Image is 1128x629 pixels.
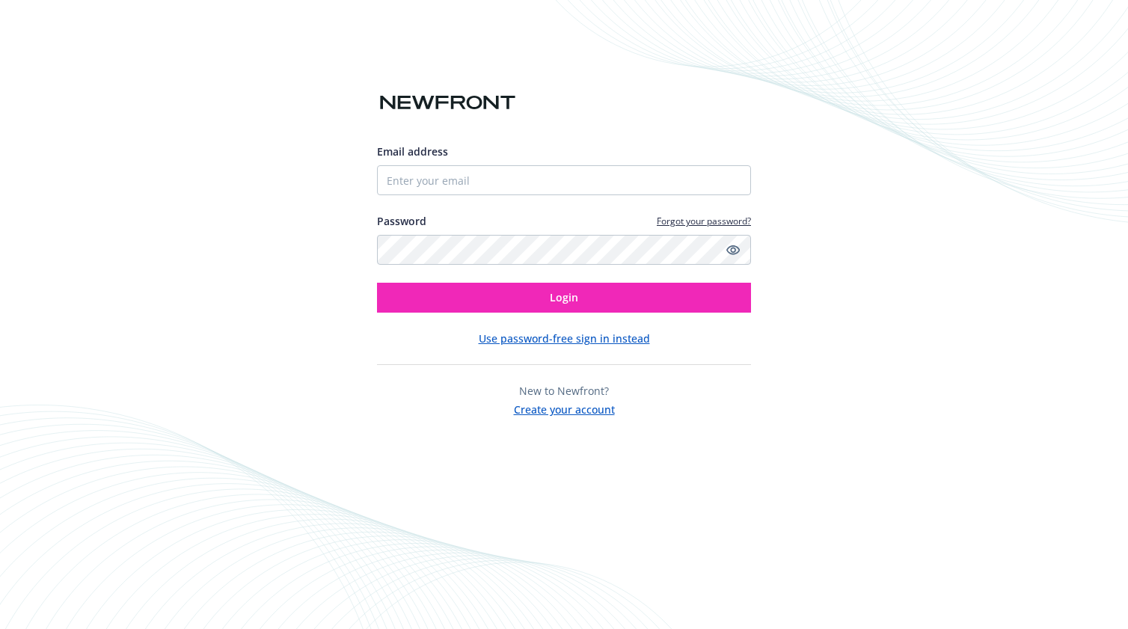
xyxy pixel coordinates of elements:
label: Password [377,213,426,229]
input: Enter your email [377,165,751,195]
a: Show password [724,241,742,259]
input: Enter your password [377,235,751,265]
span: Login [550,290,578,304]
span: New to Newfront? [519,384,609,398]
button: Login [377,283,751,313]
span: Email address [377,144,448,159]
button: Create your account [514,399,615,417]
a: Forgot your password? [657,215,751,227]
button: Use password-free sign in instead [479,331,650,346]
img: Newfront logo [377,90,518,116]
